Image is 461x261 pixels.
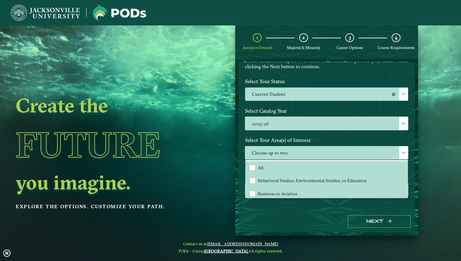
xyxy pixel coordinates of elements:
span: Course Requirements [377,45,415,50]
span: Behavioral Studies, Environmental Studies, or Education [258,178,367,183]
span: Business or Aviation [258,191,297,197]
label: Current Student [245,88,408,101]
span: Contact us at [178,241,283,246]
img: Jacksonville University logo [11,5,80,21]
label: 2025-26 [245,117,408,130]
span: 2 [302,35,305,41]
span: All [258,165,263,171]
span: Career Options [336,45,363,50]
label: Select Catalog Year [240,105,413,117]
img: Jacksonville University logo [93,5,146,21]
h2: you imagine. [16,173,192,191]
label: Enter your email below to receive a summary of the POD that you create. [240,171,413,183]
span: Major(s) & Minor(s) [287,45,320,50]
sup: ⋆ [245,160,247,165]
span: 3 [349,35,351,41]
a: [EMAIL_ADDRESS][DOMAIN_NAME] [207,241,278,246]
span: PODs - ©2025 All rights reserved. [178,248,283,253]
h1: Future [16,116,192,173]
span: Choose up to two [245,146,408,160]
span: 4 [395,35,397,41]
li: Business or Aviation [246,187,408,200]
label: Select Your Area(s) of Interest [240,134,413,146]
li: Behavioral Studies, Environmental Studies, or Education [246,174,408,187]
li: All [246,161,408,174]
span: Area(s) of Interest [242,45,272,50]
button: Next [348,215,411,228]
input: Enter your email [245,183,408,196]
h2: Create the [16,96,192,114]
span: 1 [256,35,258,41]
a: [GEOGRAPHIC_DATA]. [204,248,248,253]
sup: ⋆ [311,136,313,141]
label: Select Your Status [240,76,413,87]
p: Maximum 2 selections are allowed [245,161,408,167]
p: Explore the options. Customize your path. [16,202,192,211]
